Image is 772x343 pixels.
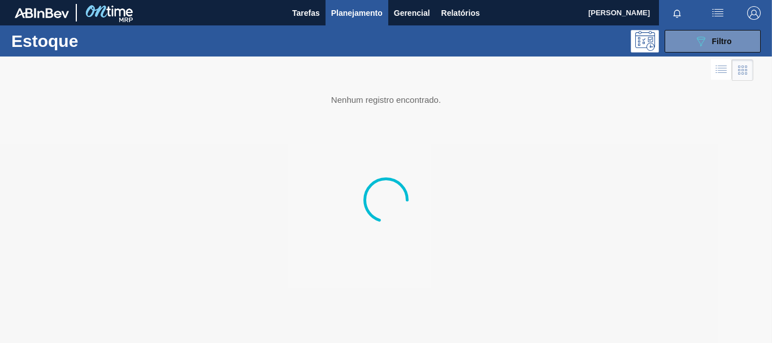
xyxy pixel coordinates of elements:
h1: Estoque [11,34,170,47]
span: Planejamento [331,6,383,20]
span: Gerencial [394,6,430,20]
button: Notificações [659,5,695,21]
span: Relatórios [441,6,480,20]
div: Pogramando: nenhum usuário selecionado [631,30,659,53]
button: Filtro [665,30,761,53]
span: Filtro [712,37,732,46]
img: userActions [711,6,725,20]
img: TNhmsLtSVTkK8tSr43FrP2fwEKptu5GPRR3wAAAABJRU5ErkJggg== [15,8,69,18]
img: Logout [747,6,761,20]
span: Tarefas [292,6,320,20]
